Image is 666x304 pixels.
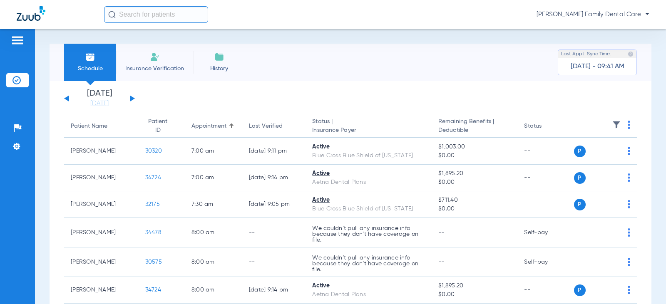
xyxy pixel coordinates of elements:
[312,151,425,160] div: Blue Cross Blue Shield of [US_STATE]
[249,122,299,131] div: Last Verified
[185,165,242,191] td: 7:00 AM
[438,151,511,160] span: $0.00
[628,286,630,294] img: group-dot-blue.svg
[242,191,306,218] td: [DATE] 9:05 PM
[64,277,139,304] td: [PERSON_NAME]
[185,277,242,304] td: 8:00 AM
[145,117,178,135] div: Patient ID
[574,284,586,296] span: P
[628,51,634,57] img: last sync help info
[214,52,224,62] img: History
[191,122,226,131] div: Appointment
[628,121,630,129] img: group-dot-blue.svg
[312,225,425,243] p: We couldn’t pull any insurance info because they don’t have coverage on file.
[104,6,208,23] input: Search for patients
[571,62,624,71] span: [DATE] - 09:41 AM
[150,52,160,62] img: Manual Insurance Verification
[17,6,45,21] img: Zuub Logo
[574,146,586,157] span: P
[574,172,586,184] span: P
[628,258,630,266] img: group-dot-blue.svg
[185,247,242,277] td: 8:00 AM
[64,218,139,247] td: [PERSON_NAME]
[312,255,425,272] p: We couldn’t pull any insurance info because they don’t have coverage on file.
[75,89,124,108] li: [DATE]
[561,50,611,58] span: Last Appt. Sync Time:
[64,191,139,218] td: [PERSON_NAME]
[145,117,171,135] div: Patient ID
[517,191,574,218] td: --
[517,115,574,138] th: Status
[312,205,425,213] div: Blue Cross Blue Shield of [US_STATE]
[312,178,425,187] div: Aetna Dental Plans
[242,165,306,191] td: [DATE] 9:14 PM
[185,138,242,165] td: 7:00 AM
[612,121,621,129] img: filter.svg
[438,169,511,178] span: $1,895.20
[199,64,239,73] span: History
[185,191,242,218] td: 7:30 AM
[438,230,445,235] span: --
[628,200,630,208] img: group-dot-blue.svg
[517,218,574,247] td: Self-pay
[64,165,139,191] td: [PERSON_NAME]
[517,247,574,277] td: Self-pay
[306,115,432,138] th: Status |
[108,11,116,18] img: Search Icon
[242,277,306,304] td: [DATE] 9:14 PM
[145,148,162,154] span: 30320
[185,218,242,247] td: 8:00 AM
[122,64,187,73] span: Insurance Verification
[242,247,306,277] td: --
[628,228,630,237] img: group-dot-blue.svg
[574,199,586,210] span: P
[438,290,511,299] span: $0.00
[145,201,160,207] span: 32175
[312,143,425,151] div: Active
[242,138,306,165] td: [DATE] 9:11 PM
[70,64,110,73] span: Schedule
[75,99,124,108] a: [DATE]
[438,143,511,151] span: $1,003.00
[242,218,306,247] td: --
[628,147,630,155] img: group-dot-blue.svg
[11,35,24,45] img: hamburger-icon
[438,205,511,213] span: $0.00
[438,196,511,205] span: $711.40
[312,290,425,299] div: Aetna Dental Plans
[145,287,161,293] span: 34724
[628,173,630,182] img: group-dot-blue.svg
[517,138,574,165] td: --
[537,10,649,19] span: [PERSON_NAME] Family Dental Care
[191,122,236,131] div: Appointment
[71,122,107,131] div: Patient Name
[249,122,283,131] div: Last Verified
[145,259,162,265] span: 30575
[517,277,574,304] td: --
[145,230,162,235] span: 34478
[517,165,574,191] td: --
[438,126,511,135] span: Deductible
[64,247,139,277] td: [PERSON_NAME]
[438,259,445,265] span: --
[312,126,425,135] span: Insurance Payer
[145,175,161,180] span: 34724
[312,196,425,205] div: Active
[85,52,95,62] img: Schedule
[312,282,425,290] div: Active
[312,169,425,178] div: Active
[71,122,132,131] div: Patient Name
[438,178,511,187] span: $0.00
[64,138,139,165] td: [PERSON_NAME]
[438,282,511,290] span: $1,895.20
[432,115,517,138] th: Remaining Benefits |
